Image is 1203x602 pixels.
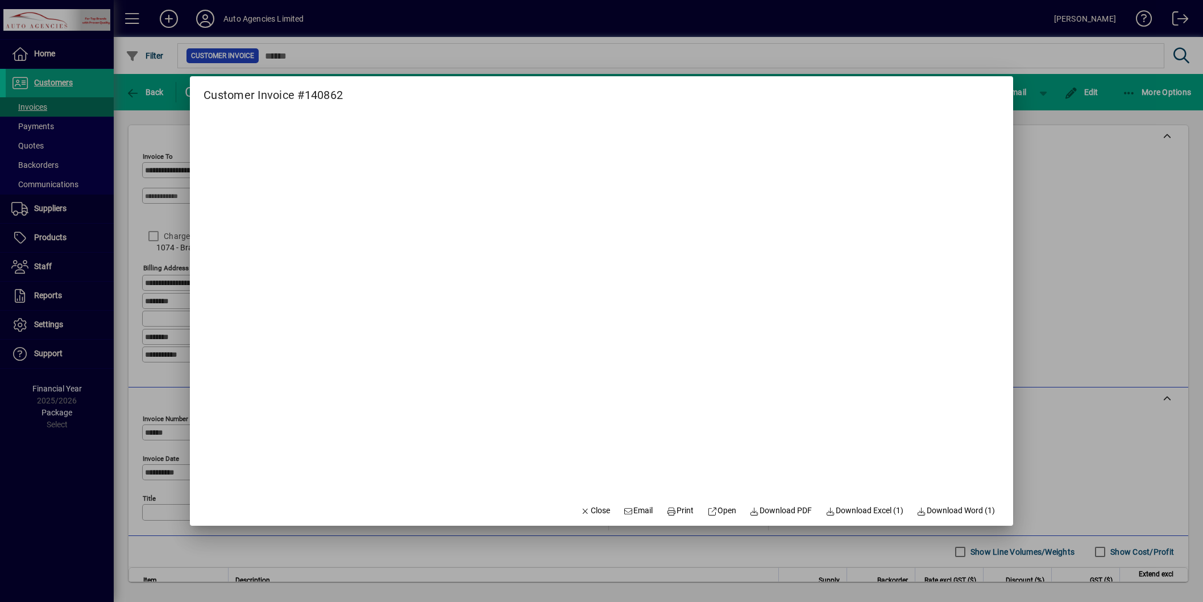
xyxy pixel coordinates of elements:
[662,501,698,521] button: Print
[707,505,736,517] span: Open
[917,505,995,517] span: Download Word (1)
[821,501,908,521] button: Download Excel (1)
[580,505,610,517] span: Close
[745,501,817,521] a: Download PDF
[576,501,615,521] button: Close
[190,76,356,104] h2: Customer Invoice #140862
[912,501,1000,521] button: Download Word (1)
[703,501,741,521] a: Open
[750,505,812,517] span: Download PDF
[825,505,903,517] span: Download Excel (1)
[666,505,694,517] span: Print
[624,505,653,517] span: Email
[619,501,658,521] button: Email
